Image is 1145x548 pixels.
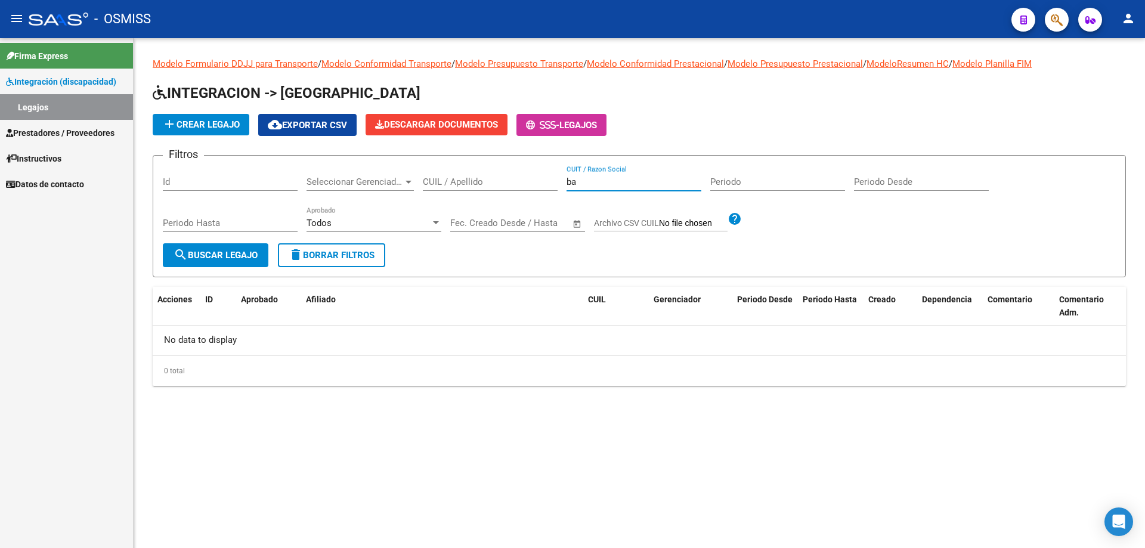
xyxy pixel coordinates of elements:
[162,119,240,130] span: Crear Legajo
[516,114,606,136] button: -Legajos
[268,117,282,132] mat-icon: cloud_download
[988,295,1032,304] span: Comentario
[278,243,385,267] button: Borrar Filtros
[200,287,236,326] datatable-header-cell: ID
[500,218,558,228] input: End date
[649,287,732,326] datatable-header-cell: Gerenciador
[728,58,863,69] a: Modelo Presupuesto Prestacional
[6,178,84,191] span: Datos de contacto
[306,295,336,304] span: Afiliado
[588,295,606,304] span: CUIL
[1104,507,1133,536] div: Open Intercom Messenger
[798,287,864,326] datatable-header-cell: Periodo Hasta
[301,287,583,326] datatable-header-cell: Afiliado
[268,120,347,131] span: Exportar CSV
[241,295,278,304] span: Aprobado
[571,217,584,231] button: Open calendar
[868,295,896,304] span: Creado
[307,218,332,228] span: Todos
[1054,287,1126,326] datatable-header-cell: Comentario Adm.
[258,114,357,136] button: Exportar CSV
[307,177,403,187] span: Seleccionar Gerenciador
[983,287,1054,326] datatable-header-cell: Comentario
[6,49,68,63] span: Firma Express
[728,212,742,226] mat-icon: help
[654,295,701,304] span: Gerenciador
[6,152,61,165] span: Instructivos
[917,287,983,326] datatable-header-cell: Dependencia
[321,58,451,69] a: Modelo Conformidad Transporte
[922,295,972,304] span: Dependencia
[450,218,489,228] input: Start date
[1121,11,1135,26] mat-icon: person
[153,356,1126,386] div: 0 total
[157,295,192,304] span: Acciones
[559,120,597,131] span: Legajos
[163,243,268,267] button: Buscar Legajo
[366,114,507,135] button: Descargar Documentos
[289,250,375,261] span: Borrar Filtros
[375,119,498,130] span: Descargar Documentos
[867,58,949,69] a: ModeloResumen HC
[153,85,420,101] span: INTEGRACION -> [GEOGRAPHIC_DATA]
[803,295,857,304] span: Periodo Hasta
[153,287,200,326] datatable-header-cell: Acciones
[162,117,177,131] mat-icon: add
[94,6,151,32] span: - OSMISS
[583,287,649,326] datatable-header-cell: CUIL
[6,75,116,88] span: Integración (discapacidad)
[174,247,188,262] mat-icon: search
[10,11,24,26] mat-icon: menu
[455,58,583,69] a: Modelo Presupuesto Transporte
[153,57,1126,386] div: / / / / / /
[153,114,249,135] button: Crear Legajo
[587,58,724,69] a: Modelo Conformidad Prestacional
[1059,295,1104,318] span: Comentario Adm.
[6,126,114,140] span: Prestadores / Proveedores
[952,58,1032,69] a: Modelo Planilla FIM
[659,218,728,229] input: Archivo CSV CUIL
[205,295,213,304] span: ID
[163,146,204,163] h3: Filtros
[594,218,659,228] span: Archivo CSV CUIL
[174,250,258,261] span: Buscar Legajo
[864,287,917,326] datatable-header-cell: Creado
[737,295,793,304] span: Periodo Desde
[153,58,318,69] a: Modelo Formulario DDJJ para Transporte
[289,247,303,262] mat-icon: delete
[526,120,559,131] span: -
[153,326,1126,355] div: No data to display
[236,287,284,326] datatable-header-cell: Aprobado
[732,287,798,326] datatable-header-cell: Periodo Desde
